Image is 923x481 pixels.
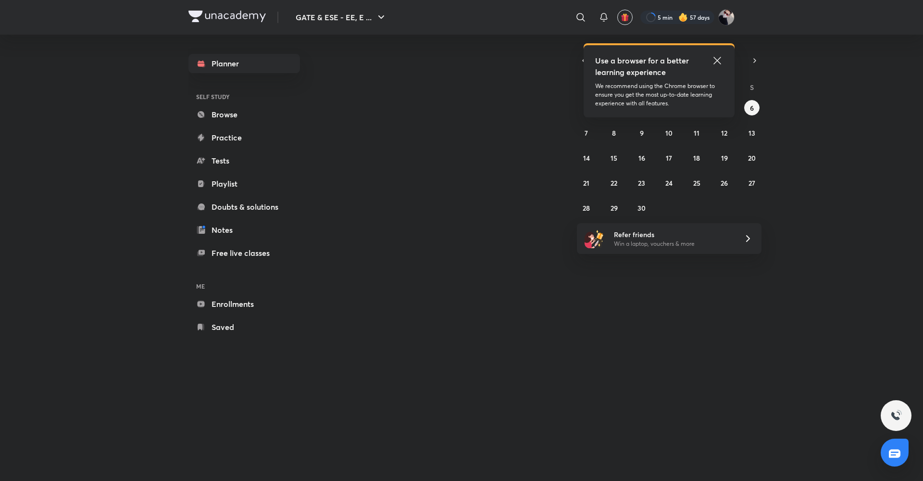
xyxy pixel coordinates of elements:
[621,13,629,22] img: avatar
[634,125,649,140] button: September 9, 2025
[579,200,594,215] button: September 28, 2025
[188,105,300,124] a: Browse
[188,243,300,263] a: Free live classes
[579,150,594,165] button: September 14, 2025
[634,175,649,190] button: September 23, 2025
[721,178,728,188] abbr: September 26, 2025
[595,82,723,108] p: We recommend using the Chrome browser to ensure you get the most up-to-date learning experience w...
[579,125,594,140] button: September 7, 2025
[640,128,644,138] abbr: September 9, 2025
[717,175,732,190] button: September 26, 2025
[744,100,760,115] button: September 6, 2025
[717,125,732,140] button: September 12, 2025
[188,220,300,240] a: Notes
[617,10,633,25] button: avatar
[717,150,732,165] button: September 19, 2025
[750,103,754,113] abbr: September 6, 2025
[721,128,727,138] abbr: September 12, 2025
[579,175,594,190] button: September 21, 2025
[583,203,590,213] abbr: September 28, 2025
[634,200,649,215] button: September 30, 2025
[666,153,672,163] abbr: September 17, 2025
[188,89,300,105] h6: SELF STUDY
[661,150,677,165] button: September 17, 2025
[585,128,588,138] abbr: September 7, 2025
[188,317,300,337] a: Saved
[611,178,617,188] abbr: September 22, 2025
[665,178,673,188] abbr: September 24, 2025
[290,8,393,27] button: GATE & ESE - EE, E ...
[637,203,646,213] abbr: September 30, 2025
[744,175,760,190] button: September 27, 2025
[634,150,649,165] button: September 16, 2025
[744,150,760,165] button: September 20, 2025
[606,150,622,165] button: September 15, 2025
[614,229,732,240] h6: Refer friends
[689,150,704,165] button: September 18, 2025
[689,125,704,140] button: September 11, 2025
[721,153,728,163] abbr: September 19, 2025
[661,175,677,190] button: September 24, 2025
[638,153,645,163] abbr: September 16, 2025
[188,151,300,170] a: Tests
[188,128,300,147] a: Practice
[693,178,700,188] abbr: September 25, 2025
[693,153,700,163] abbr: September 18, 2025
[606,125,622,140] button: September 8, 2025
[612,128,616,138] abbr: September 8, 2025
[188,294,300,314] a: Enrollments
[744,125,760,140] button: September 13, 2025
[583,178,589,188] abbr: September 21, 2025
[614,240,732,248] p: Win a laptop, vouchers & more
[585,229,604,248] img: referral
[595,55,691,78] h5: Use a browser for a better learning experience
[188,11,266,22] img: Company Logo
[748,128,755,138] abbr: September 13, 2025
[583,153,590,163] abbr: September 14, 2025
[611,153,617,163] abbr: September 15, 2025
[638,178,645,188] abbr: September 23, 2025
[718,9,735,25] img: Ashutosh Tripathi
[188,197,300,216] a: Doubts & solutions
[665,128,673,138] abbr: September 10, 2025
[689,175,704,190] button: September 25, 2025
[611,203,618,213] abbr: September 29, 2025
[188,174,300,193] a: Playlist
[748,153,756,163] abbr: September 20, 2025
[188,278,300,294] h6: ME
[188,54,300,73] a: Planner
[750,83,754,92] abbr: Saturday
[748,178,755,188] abbr: September 27, 2025
[661,125,677,140] button: September 10, 2025
[890,410,902,421] img: ttu
[694,128,699,138] abbr: September 11, 2025
[188,11,266,25] a: Company Logo
[678,13,688,22] img: streak
[606,200,622,215] button: September 29, 2025
[606,175,622,190] button: September 22, 2025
